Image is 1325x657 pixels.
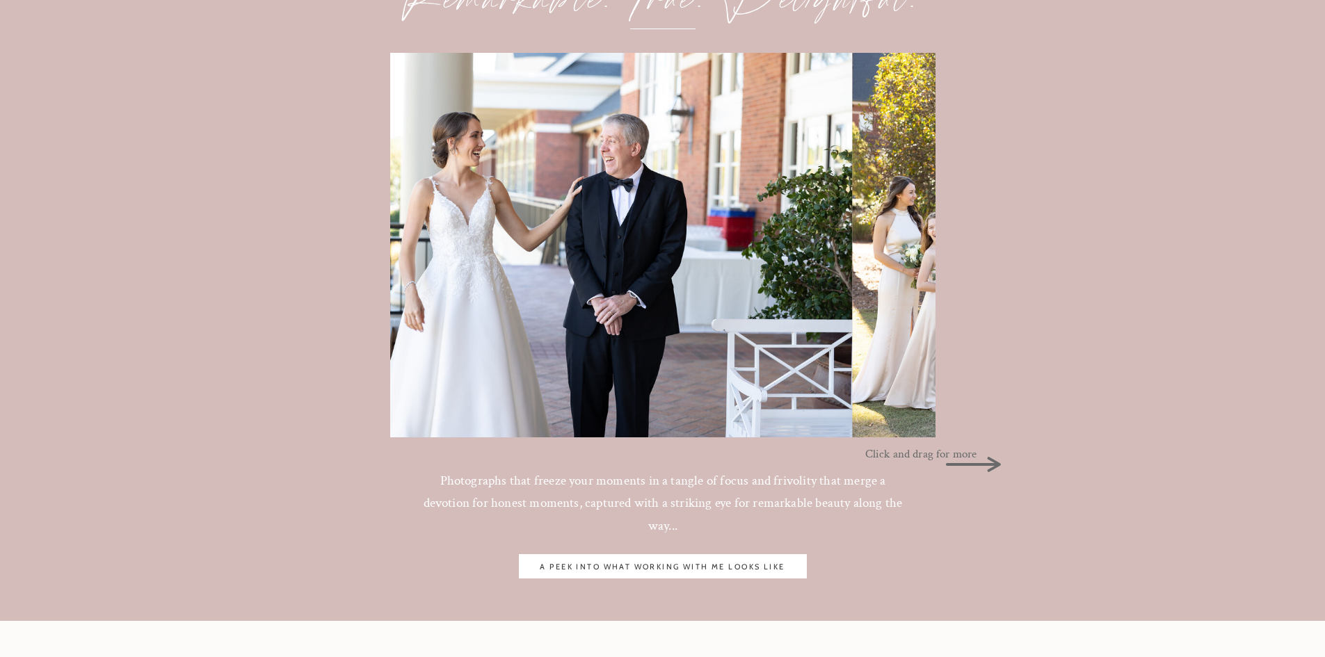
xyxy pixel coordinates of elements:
a: a peek into what working with me looks like [522,561,803,574]
img: Bride in plunging v neck wedding dress taps father's shoulder in first look [275,53,853,437]
p: Click and drag for more [865,444,986,460]
h2: Photographs that freeze your moments in a tangle of focus and frivolity that merge a devotion for... [422,470,904,524]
